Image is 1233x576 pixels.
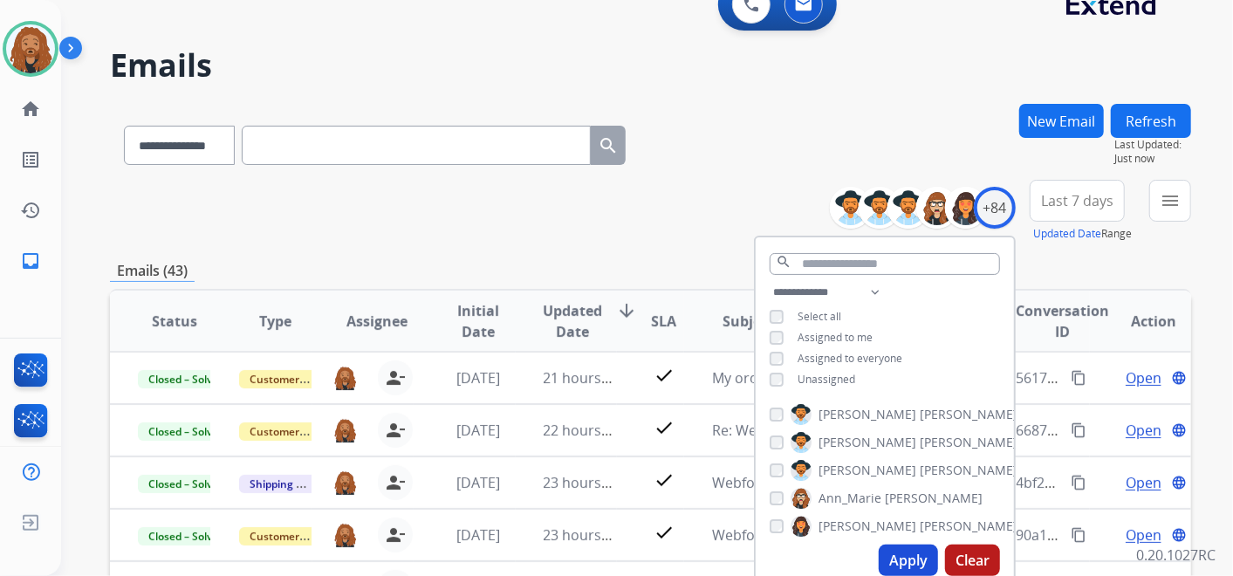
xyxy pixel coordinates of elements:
[385,472,406,493] mat-icon: person_remove
[1171,370,1187,386] mat-icon: language
[1136,545,1216,566] p: 0.20.1027RC
[776,254,791,270] mat-icon: search
[20,99,41,120] mat-icon: home
[333,366,357,391] img: agent-avatar
[544,473,630,492] span: 23 hours ago
[456,473,500,492] span: [DATE]
[617,300,638,321] mat-icon: arrow_downward
[152,311,197,332] span: Status
[1090,291,1191,352] th: Action
[1017,300,1110,342] span: Conversation ID
[654,365,675,386] mat-icon: check
[1019,104,1104,138] button: New Email
[1071,475,1086,490] mat-icon: content_copy
[1171,475,1187,490] mat-icon: language
[239,475,359,493] span: Shipping Protection
[544,525,630,545] span: 23 hours ago
[920,434,1017,451] span: [PERSON_NAME]
[819,434,916,451] span: [PERSON_NAME]
[1126,472,1161,493] span: Open
[333,523,357,548] img: agent-avatar
[333,470,357,496] img: agent-avatar
[819,462,916,479] span: [PERSON_NAME]
[723,311,774,332] span: Subject
[1126,367,1161,388] span: Open
[385,420,406,441] mat-icon: person_remove
[798,351,902,366] span: Assigned to everyone
[920,518,1017,535] span: [PERSON_NAME]
[654,470,675,490] mat-icon: check
[1171,422,1187,438] mat-icon: language
[259,311,291,332] span: Type
[712,473,1107,492] span: Webform from [EMAIL_ADDRESS][DOMAIN_NAME] on [DATE]
[1033,226,1132,241] span: Range
[1171,527,1187,543] mat-icon: language
[544,421,630,440] span: 22 hours ago
[346,311,408,332] span: Assignee
[819,518,916,535] span: [PERSON_NAME]
[1126,525,1161,545] span: Open
[798,372,855,387] span: Unassigned
[974,187,1016,229] div: +84
[239,370,353,388] span: Customer Support
[1071,422,1086,438] mat-icon: content_copy
[920,406,1017,423] span: [PERSON_NAME]
[456,525,500,545] span: [DATE]
[1160,190,1181,211] mat-icon: menu
[110,260,195,282] p: Emails (43)
[1030,180,1125,222] button: Last 7 days
[1114,152,1191,166] span: Just now
[1071,370,1086,386] mat-icon: content_copy
[456,368,500,387] span: [DATE]
[1071,527,1086,543] mat-icon: content_copy
[798,330,873,345] span: Assigned to me
[1033,227,1101,241] button: Updated Date
[239,422,353,441] span: Customer Support
[138,475,235,493] span: Closed – Solved
[6,24,55,73] img: avatar
[1114,138,1191,152] span: Last Updated:
[712,368,884,387] span: My order [PERSON_NAME]
[20,200,41,221] mat-icon: history
[333,418,357,443] img: agent-avatar
[1111,104,1191,138] button: Refresh
[879,545,938,576] button: Apply
[1126,420,1161,441] span: Open
[20,149,41,170] mat-icon: list_alt
[819,406,916,423] span: [PERSON_NAME]
[456,421,500,440] span: [DATE]
[712,421,1131,440] span: Re: Webform from [EMAIL_ADDRESS][DOMAIN_NAME] on [DATE]
[712,525,1107,545] span: Webform from [EMAIL_ADDRESS][DOMAIN_NAME] on [DATE]
[385,367,406,388] mat-icon: person_remove
[110,48,1191,83] h2: Emails
[819,490,881,507] span: Ann_Marie
[138,422,235,441] span: Closed – Solved
[885,490,983,507] span: [PERSON_NAME]
[138,527,235,545] span: Closed – Solved
[544,368,630,387] span: 21 hours ago
[20,250,41,271] mat-icon: inbox
[945,545,1000,576] button: Clear
[651,311,676,332] span: SLA
[798,309,841,324] span: Select all
[138,370,235,388] span: Closed – Solved
[544,300,603,342] span: Updated Date
[385,525,406,545] mat-icon: person_remove
[1041,197,1113,204] span: Last 7 days
[654,417,675,438] mat-icon: check
[920,462,1017,479] span: [PERSON_NAME]
[598,135,619,156] mat-icon: search
[654,522,675,543] mat-icon: check
[442,300,514,342] span: Initial Date
[239,527,353,545] span: Customer Support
